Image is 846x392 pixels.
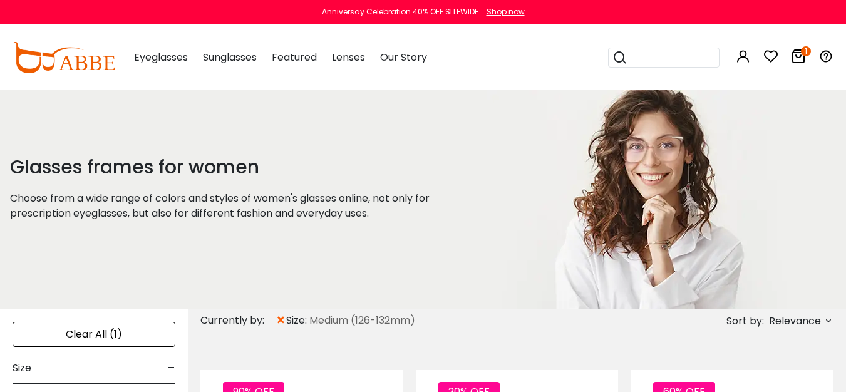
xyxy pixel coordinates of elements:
[322,6,478,18] div: Anniversay Celebration 40% OFF SITEWIDE
[134,50,188,64] span: Eyeglasses
[10,191,455,221] p: Choose from a wide range of colors and styles of women's glasses online, not only for prescriptio...
[200,309,276,332] div: Currently by:
[332,50,365,64] span: Lenses
[10,156,455,178] h1: Glasses frames for women
[309,313,415,328] span: Medium (126-132mm)
[380,50,427,64] span: Our Story
[13,42,115,73] img: abbeglasses.com
[276,309,286,332] span: ×
[487,6,525,18] div: Shop now
[13,353,31,383] span: Size
[480,6,525,17] a: Shop now
[203,50,257,64] span: Sunglasses
[487,90,805,309] img: glasses frames for women
[167,353,175,383] span: -
[791,51,806,66] a: 1
[726,314,764,328] span: Sort by:
[286,313,309,328] span: size:
[801,46,811,56] i: 1
[13,322,175,347] div: Clear All (1)
[272,50,317,64] span: Featured
[769,310,821,333] span: Relevance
